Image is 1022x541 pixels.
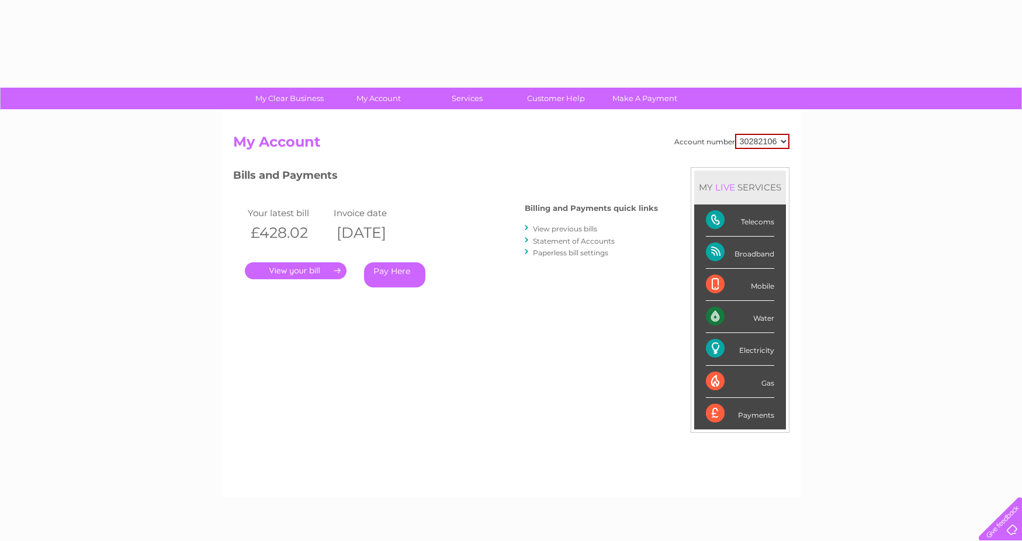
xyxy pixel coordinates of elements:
th: £428.02 [245,221,331,245]
div: Water [706,301,774,333]
a: Pay Here [364,262,425,287]
h4: Billing and Payments quick links [525,204,658,213]
h2: My Account [233,134,789,156]
a: Paperless bill settings [533,248,608,257]
a: . [245,262,347,279]
div: Broadband [706,237,774,269]
div: Telecoms [706,204,774,237]
td: Your latest bill [245,205,331,221]
th: [DATE] [331,221,417,245]
a: Services [419,88,515,109]
div: Gas [706,366,774,398]
div: Electricity [706,333,774,365]
a: Customer Help [508,88,604,109]
a: My Account [330,88,427,109]
a: View previous bills [533,224,597,233]
a: Statement of Accounts [533,237,615,245]
div: Account number [674,134,789,149]
h3: Bills and Payments [233,167,658,188]
td: Invoice date [331,205,417,221]
div: Payments [706,398,774,429]
div: Mobile [706,269,774,301]
a: My Clear Business [241,88,338,109]
div: LIVE [713,182,737,193]
div: MY SERVICES [694,171,786,204]
a: Make A Payment [597,88,693,109]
